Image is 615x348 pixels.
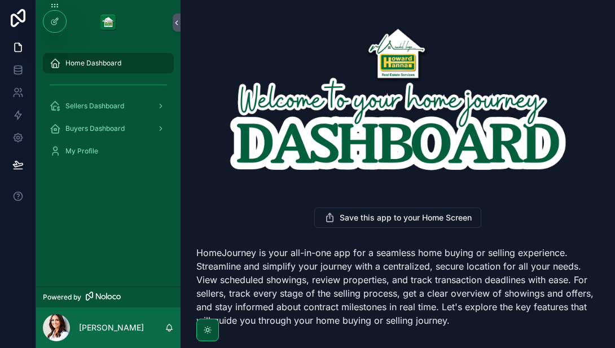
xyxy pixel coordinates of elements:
[65,124,125,133] span: Buyers Dashboard
[43,96,174,116] a: Sellers Dashboard
[43,53,174,73] a: Home Dashboard
[43,141,174,161] a: My Profile
[196,246,599,327] p: HomeJourney is your all-in-one app for a seamless home buying or selling experience. Streamline a...
[314,208,481,228] button: Save this app to your Home Screen
[36,45,181,176] div: scrollable content
[99,14,117,32] img: App logo
[43,118,174,139] a: Buyers Dashboard
[65,59,121,68] span: Home Dashboard
[196,27,599,176] img: 13974-Welcome-App-Header.png
[340,212,472,223] span: Save this app to your Home Screen
[65,102,124,111] span: Sellers Dashboard
[79,322,144,333] p: [PERSON_NAME]
[65,147,98,156] span: My Profile
[36,287,181,307] a: Powered by
[43,293,81,302] span: Powered by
